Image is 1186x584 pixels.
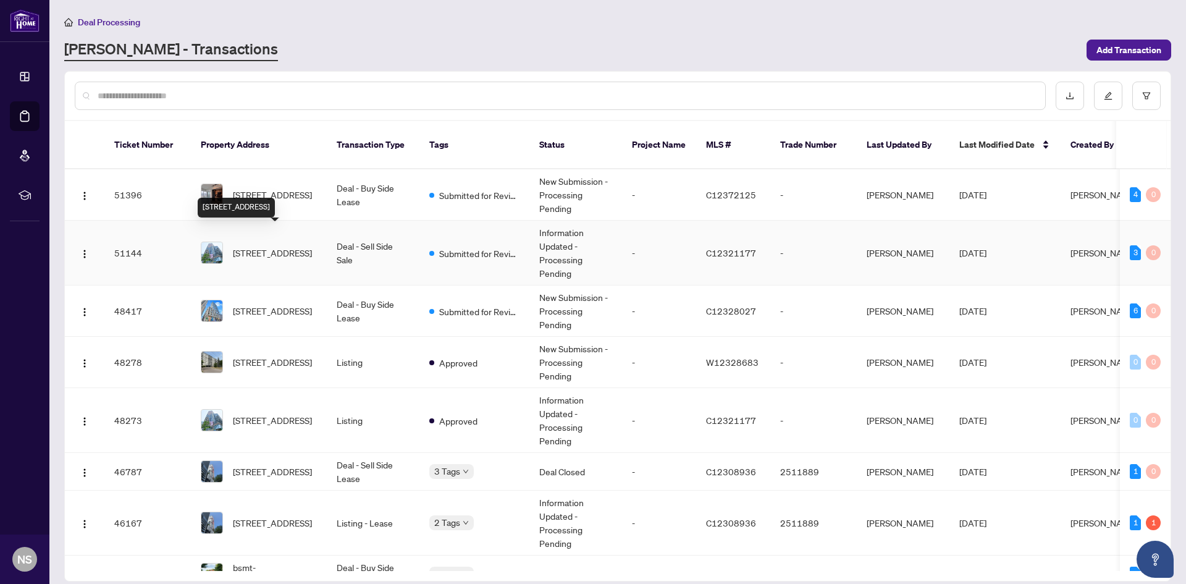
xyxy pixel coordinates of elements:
[770,491,857,556] td: 2511889
[463,520,469,526] span: down
[439,247,519,260] span: Submitted for Review
[1130,515,1141,530] div: 1
[1146,515,1161,530] div: 1
[857,121,949,169] th: Last Updated By
[1130,303,1141,318] div: 6
[1146,187,1161,202] div: 0
[1070,357,1137,368] span: [PERSON_NAME]
[959,189,986,200] span: [DATE]
[233,188,312,201] span: [STREET_ADDRESS]
[529,491,622,556] td: Information Updated - Processing Pending
[1146,303,1161,318] div: 0
[959,466,986,477] span: [DATE]
[233,355,312,369] span: [STREET_ADDRESS]
[327,491,419,556] td: Listing - Lease
[1130,245,1141,260] div: 3
[1070,415,1137,426] span: [PERSON_NAME]
[104,121,191,169] th: Ticket Number
[959,415,986,426] span: [DATE]
[75,410,95,430] button: Logo
[1146,464,1161,479] div: 0
[1070,247,1137,258] span: [PERSON_NAME]
[75,564,95,584] button: Logo
[1070,517,1137,528] span: [PERSON_NAME]
[770,388,857,453] td: -
[439,188,519,202] span: Submitted for Review
[1137,541,1174,578] button: Open asap
[959,138,1035,151] span: Last Modified Date
[191,121,327,169] th: Property Address
[80,307,90,317] img: Logo
[80,249,90,259] img: Logo
[622,286,696,337] td: -
[327,453,419,491] td: Deal - Sell Side Lease
[529,121,622,169] th: Status
[1130,413,1141,428] div: 0
[434,567,460,581] span: 3 Tags
[75,513,95,533] button: Logo
[770,169,857,221] td: -
[201,184,222,205] img: thumbnail-img
[434,464,460,478] span: 3 Tags
[327,388,419,453] td: Listing
[104,169,191,221] td: 51396
[1056,82,1084,110] button: download
[1104,91,1112,100] span: edit
[1130,567,1141,582] div: 1
[857,169,949,221] td: [PERSON_NAME]
[104,286,191,337] td: 48417
[696,121,770,169] th: MLS #
[327,221,419,286] td: Deal - Sell Side Sale
[857,221,949,286] td: [PERSON_NAME]
[104,337,191,388] td: 48278
[327,337,419,388] td: Listing
[622,491,696,556] td: -
[706,247,756,258] span: C12321177
[439,356,477,370] span: Approved
[1142,91,1151,100] span: filter
[857,491,949,556] td: [PERSON_NAME]
[327,121,419,169] th: Transaction Type
[463,468,469,475] span: down
[959,517,986,528] span: [DATE]
[770,121,857,169] th: Trade Number
[17,551,32,568] span: NS
[622,337,696,388] td: -
[64,39,278,61] a: [PERSON_NAME] - Transactions
[104,491,191,556] td: 46167
[1087,40,1171,61] button: Add Transaction
[64,18,73,27] span: home
[1132,82,1161,110] button: filter
[1070,189,1137,200] span: [PERSON_NAME]
[439,414,477,428] span: Approved
[959,569,986,580] span: [DATE]
[75,243,95,263] button: Logo
[80,519,90,529] img: Logo
[959,357,986,368] span: [DATE]
[233,465,312,478] span: [STREET_ADDRESS]
[75,301,95,321] button: Logo
[770,286,857,337] td: -
[80,468,90,478] img: Logo
[770,221,857,286] td: -
[770,453,857,491] td: 2511889
[706,415,756,426] span: C12321177
[1146,413,1161,428] div: 0
[327,286,419,337] td: Deal - Buy Side Lease
[1070,466,1137,477] span: [PERSON_NAME]
[706,189,756,200] span: C12372125
[75,462,95,481] button: Logo
[1130,355,1141,370] div: 0
[327,169,419,221] td: Deal - Buy Side Lease
[529,286,622,337] td: New Submission - Processing Pending
[706,569,757,580] span: N12265537
[959,305,986,316] span: [DATE]
[201,352,222,373] img: thumbnail-img
[233,516,312,530] span: [STREET_ADDRESS]
[1130,187,1141,202] div: 4
[201,410,222,431] img: thumbnail-img
[1070,569,1137,580] span: [PERSON_NAME]
[75,352,95,372] button: Logo
[857,337,949,388] td: [PERSON_NAME]
[529,337,622,388] td: New Submission - Processing Pending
